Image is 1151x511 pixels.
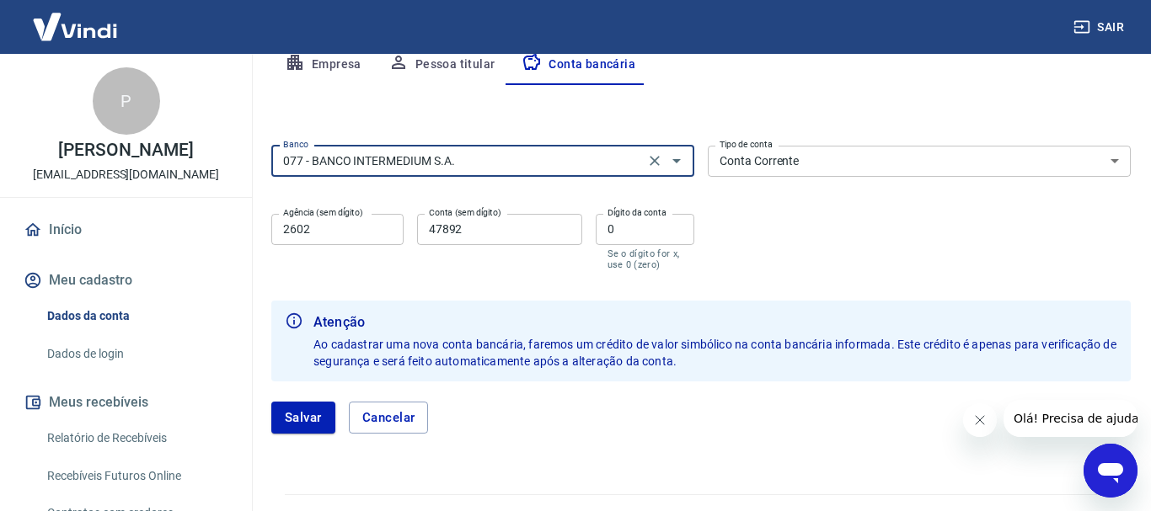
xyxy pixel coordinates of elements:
[20,1,130,52] img: Vindi
[283,206,363,219] label: Agência (sem dígito)
[20,384,232,421] button: Meus recebíveis
[40,299,232,333] a: Dados da conta
[283,138,308,151] label: Banco
[375,45,509,85] button: Pessoa titular
[10,12,142,25] span: Olá! Precisa de ajuda?
[20,262,232,299] button: Meu cadastro
[313,312,1117,333] b: Atenção
[608,248,683,270] p: Se o dígito for x, use 0 (zero)
[93,67,160,135] div: P
[963,403,997,437] iframe: Fechar mensagem
[349,402,429,434] button: Cancelar
[720,138,773,151] label: Tipo de conta
[643,149,667,173] button: Clear
[20,211,232,248] a: Início
[40,337,232,371] a: Dados de login
[40,421,232,455] a: Relatório de Recebíveis
[33,166,219,184] p: [EMAIL_ADDRESS][DOMAIN_NAME]
[665,149,688,173] button: Abrir
[313,338,1119,368] span: Ao cadastrar uma nova conta bancária, faremos um crédito de valor simbólico na conta bancária inf...
[1004,400,1138,437] iframe: Mensagem da empresa
[58,141,193,159] p: [PERSON_NAME]
[1084,444,1138,498] iframe: Botão para abrir a janela de mensagens
[608,206,667,219] label: Dígito da conta
[271,45,375,85] button: Empresa
[1070,12,1131,43] button: Sair
[40,459,232,493] a: Recebíveis Futuros Online
[429,206,501,219] label: Conta (sem dígito)
[271,402,335,434] button: Salvar
[508,45,649,85] button: Conta bancária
